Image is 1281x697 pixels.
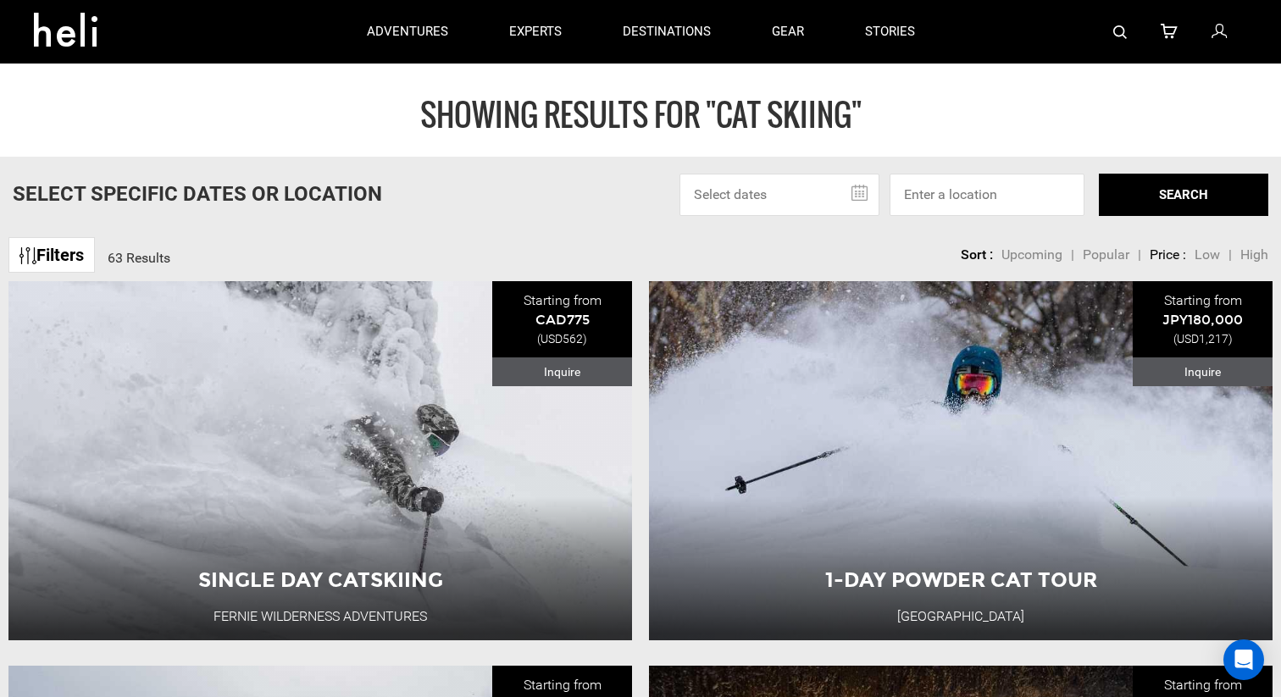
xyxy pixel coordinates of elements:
li: Sort : [961,246,993,265]
li: Price : [1150,246,1186,265]
li: | [1071,246,1074,265]
span: High [1240,246,1268,263]
button: SEARCH [1099,174,1268,216]
span: Low [1195,246,1220,263]
p: adventures [367,23,448,41]
span: Popular [1083,246,1129,263]
li: | [1228,246,1232,265]
img: search-bar-icon.svg [1113,25,1127,39]
a: Filters [8,237,95,274]
span: Upcoming [1001,246,1062,263]
p: Select Specific Dates Or Location [13,180,382,208]
p: experts [509,23,562,41]
input: Select dates [679,174,879,216]
img: btn-icon.svg [19,247,36,264]
input: Enter a location [890,174,1084,216]
span: 63 Results [108,250,170,266]
p: destinations [623,23,711,41]
div: Open Intercom Messenger [1223,639,1264,680]
li: | [1138,246,1141,265]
